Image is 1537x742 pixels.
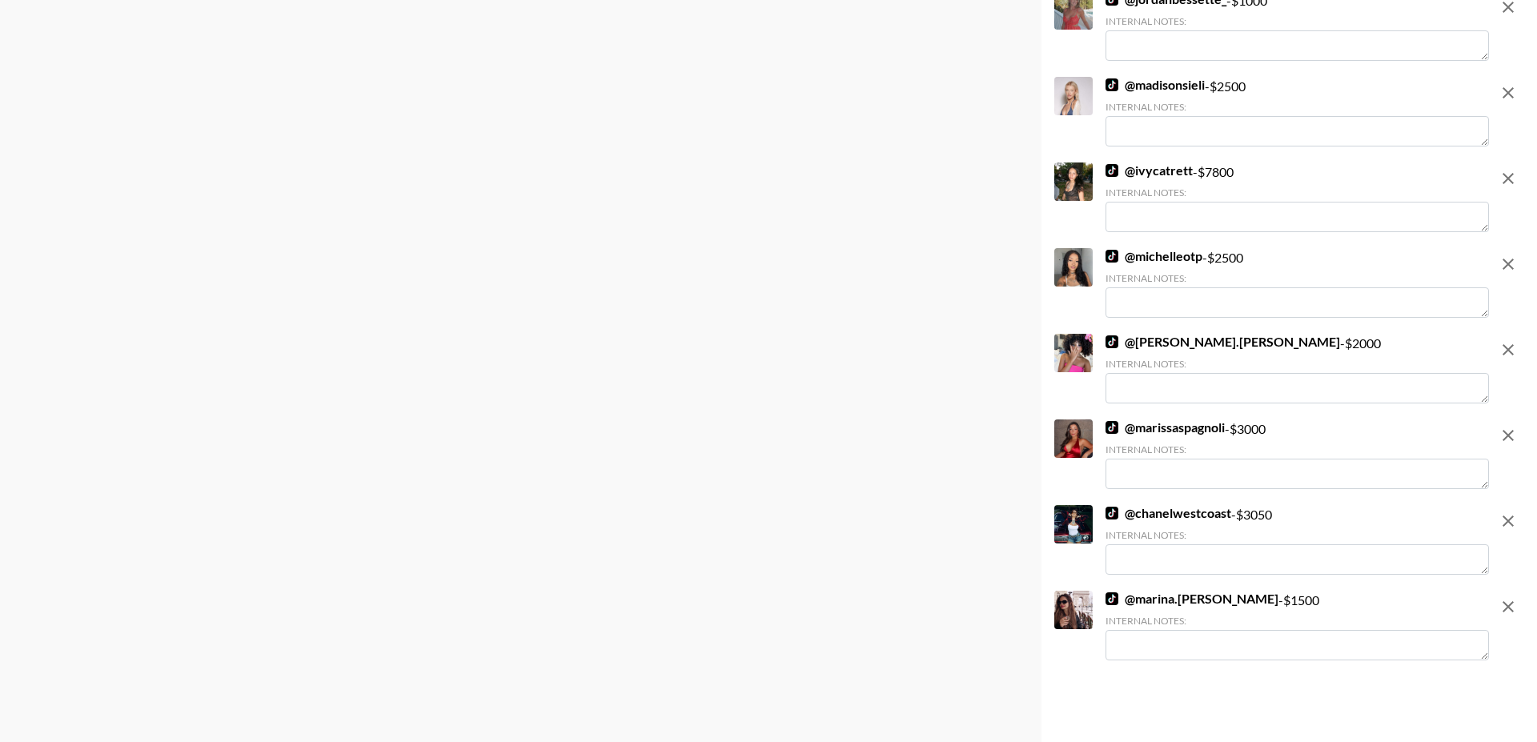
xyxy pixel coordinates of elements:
[1106,250,1118,263] img: TikTok
[1106,335,1118,348] img: TikTok
[1492,591,1524,623] button: remove
[1106,78,1118,91] img: TikTok
[1106,15,1489,27] div: Internal Notes:
[1106,507,1118,519] img: TikTok
[1106,248,1202,264] a: @michelleotp
[1106,248,1489,318] div: - $ 2500
[1492,334,1524,366] button: remove
[1492,505,1524,537] button: remove
[1106,162,1193,178] a: @ivycatrett
[1492,77,1524,109] button: remove
[1106,505,1231,521] a: @chanelwestcoast
[1492,162,1524,195] button: remove
[1492,248,1524,280] button: remove
[1492,419,1524,451] button: remove
[1106,187,1489,199] div: Internal Notes:
[1106,77,1205,93] a: @madisonsieli
[1106,358,1489,370] div: Internal Notes:
[1106,591,1278,607] a: @marina.[PERSON_NAME]
[1106,505,1489,575] div: - $ 3050
[1106,101,1489,113] div: Internal Notes:
[1106,443,1489,455] div: Internal Notes:
[1106,334,1340,350] a: @[PERSON_NAME].[PERSON_NAME]
[1106,334,1489,403] div: - $ 2000
[1106,272,1489,284] div: Internal Notes:
[1106,615,1489,627] div: Internal Notes:
[1106,421,1118,434] img: TikTok
[1106,592,1118,605] img: TikTok
[1106,529,1489,541] div: Internal Notes:
[1106,591,1489,660] div: - $ 1500
[1106,419,1225,435] a: @marissaspagnoli
[1106,162,1489,232] div: - $ 7800
[1106,77,1489,146] div: - $ 2500
[1106,164,1118,177] img: TikTok
[1106,419,1489,489] div: - $ 3000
